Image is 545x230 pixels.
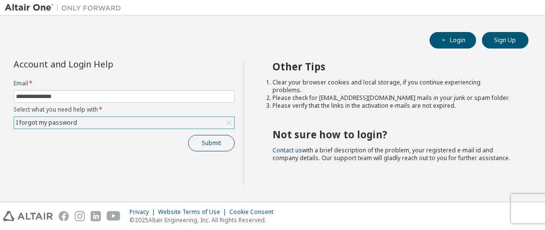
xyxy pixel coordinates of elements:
[5,3,126,13] img: Altair One
[14,60,191,68] div: Account and Login Help
[14,80,235,87] label: Email
[158,208,229,216] div: Website Terms of Use
[59,211,69,221] img: facebook.svg
[15,117,79,128] div: I forgot my password
[91,211,101,221] img: linkedin.svg
[430,32,476,49] button: Login
[75,211,85,221] img: instagram.svg
[273,102,512,110] li: Please verify that the links in the activation e-mails are not expired.
[129,216,279,224] p: © 2025 Altair Engineering, Inc. All Rights Reserved.
[273,94,512,102] li: Please check for [EMAIL_ADDRESS][DOMAIN_NAME] mails in your junk or spam folder.
[14,117,234,129] div: I forgot my password
[3,211,53,221] img: altair_logo.svg
[188,135,235,151] button: Submit
[129,208,158,216] div: Privacy
[14,106,235,114] label: Select what you need help with
[273,79,512,94] li: Clear your browser cookies and local storage, if you continue experiencing problems.
[273,146,303,154] a: Contact us
[273,60,512,73] h2: Other Tips
[482,32,529,49] button: Sign Up
[107,211,121,221] img: youtube.svg
[273,128,512,141] h2: Not sure how to login?
[229,208,279,216] div: Cookie Consent
[273,146,511,162] span: with a brief description of the problem, your registered e-mail id and company details. Our suppo...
